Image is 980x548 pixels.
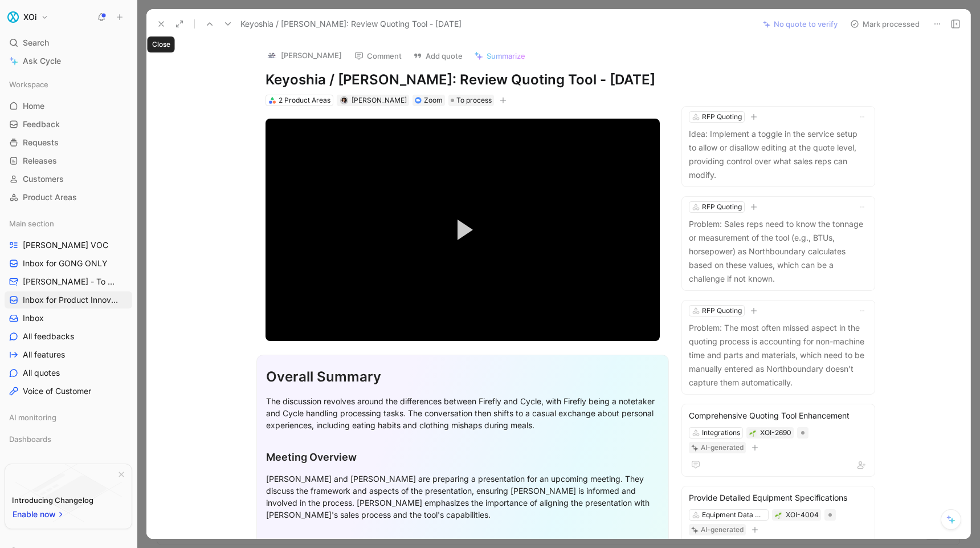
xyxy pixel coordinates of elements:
span: Main section [9,218,54,229]
a: Releases [5,152,132,169]
a: [PERSON_NAME] - To Process [5,273,132,290]
div: Integrations [702,427,740,439]
div: Provide Detailed Equipment Specifications [689,491,868,505]
a: Home [5,98,132,115]
span: Dashboards [9,433,51,445]
div: Zoom [424,95,443,106]
span: All features [23,349,65,360]
a: Inbox for Product Innovation Product Area [5,291,132,308]
button: No quote to verify [758,16,843,32]
a: Ask Cycle [5,52,132,70]
span: Home [23,100,44,112]
div: Main section [5,215,132,232]
div: RFP Quoting [702,305,742,316]
span: Voice of Customer [23,385,91,397]
div: AI monitoring [5,409,132,426]
a: Feedback [5,116,132,133]
span: [PERSON_NAME] - To Process [23,276,118,287]
span: [PERSON_NAME] [352,96,407,104]
div: Overall Summary [266,367,659,387]
div: 2 Product Areas [279,95,330,106]
div: Dashboards [5,431,132,451]
span: Product Areas [23,192,77,203]
div: Main section[PERSON_NAME] VOCInbox for GONG ONLY[PERSON_NAME] - To ProcessInbox for Product Innov... [5,215,132,400]
div: Workspace [5,76,132,93]
div: AI monitoring [5,409,132,429]
button: XOiXOi [5,9,51,25]
span: [PERSON_NAME] VOC [23,240,108,251]
span: Feedback [23,119,60,130]
div: The discussion revolves around the differences between Firefly and Cycle, with Firefly being a no... [266,395,659,431]
button: Mark processed [845,16,925,32]
a: Requests [5,134,132,151]
button: logo[PERSON_NAME] [261,47,347,64]
span: Workspace [9,79,48,90]
a: [PERSON_NAME] VOC [5,237,132,254]
span: Inbox for GONG ONLY [23,258,108,269]
div: Search [5,34,132,51]
p: Idea: Implement a toggle in the service setup to allow or disallow editing at the quote level, pr... [689,127,868,182]
div: Introducing Changelog [12,493,93,507]
span: Keyoshia / [PERSON_NAME]: Review Quoting Tool - [DATE] [240,17,462,31]
span: All quotes [23,367,60,379]
img: avatar [341,98,347,104]
a: Inbox for GONG ONLY [5,255,132,272]
div: AI-generated [701,524,744,535]
div: Comprehensive Quoting Tool Enhancement [689,409,868,423]
button: Play Video [437,204,488,255]
img: 🌱 [775,512,782,519]
img: 🌱 [749,430,756,437]
p: Problem: The most often missed aspect in the quoting process is accounting for non-machine time a... [689,321,868,389]
a: Product Areas [5,189,132,206]
h1: XOi [23,12,36,22]
button: Enable now [12,507,66,522]
a: All features [5,346,132,363]
p: Problem: Sales reps need to know the tonnage or measurement of the tool (e.g., BTUs, horsepower) ... [689,217,868,286]
button: Comment [349,48,407,64]
h1: Keyoshia / [PERSON_NAME]: Review Quoting Tool - [DATE] [266,71,660,89]
button: 🌱 [749,429,757,437]
div: Dashboards [5,431,132,448]
a: All feedbacks [5,328,132,345]
img: logo [266,50,277,61]
button: Summarize [469,48,530,64]
img: bg-BLZuj68n.svg [15,464,122,522]
span: To process [456,95,492,106]
span: Inbox [23,312,44,324]
a: Inbox [5,310,132,327]
span: Inbox for Product Innovation Product Area [23,294,121,306]
div: AI-generated [701,442,744,453]
a: Voice of Customer [5,383,132,400]
img: XOi [7,11,19,23]
div: XOI-2690 [760,427,791,439]
div: Video Player [266,119,660,340]
span: Search [23,36,49,50]
div: To process [448,95,494,106]
span: Releases [23,155,57,167]
span: Enable now [13,508,57,521]
div: XOI-4004 [786,509,819,521]
span: All feedbacks [23,331,74,342]
div: Equipment Data Management [702,509,766,521]
span: AI monitoring [9,412,56,423]
a: Customers [5,171,132,188]
span: Customers [23,173,64,185]
span: Ask Cycle [23,54,61,68]
div: Close [148,36,175,52]
div: RFP Quoting [702,201,742,213]
a: All quotes [5,364,132,381]
span: Requests [23,137,59,148]
div: Meeting Overview [266,449,659,465]
span: Summarize [487,51,525,61]
div: RFP Quoting [702,111,742,123]
button: Add quote [408,48,468,64]
button: 🌱 [774,511,782,519]
div: [PERSON_NAME] and [PERSON_NAME] are preparing a presentation for an upcoming meeting. They discus... [266,473,659,521]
